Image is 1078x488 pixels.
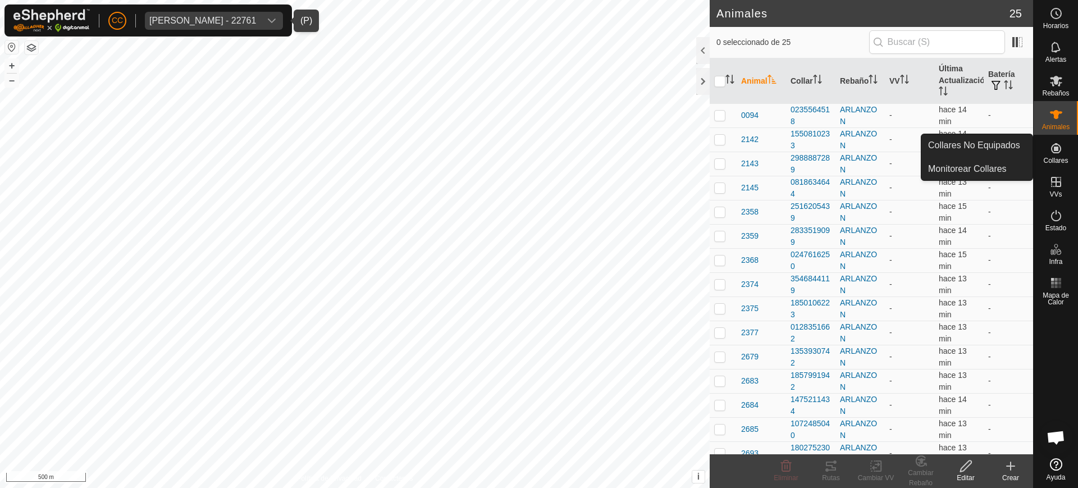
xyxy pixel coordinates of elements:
[869,30,1005,54] input: Buscar (S)
[939,88,948,97] p-sorticon: Activar para ordenar
[984,176,1033,200] td: -
[725,76,734,85] p-sorticon: Activar para ordenar
[984,58,1033,104] th: Batería
[840,321,880,345] div: ARLANZON
[1010,5,1022,22] span: 25
[984,417,1033,441] td: -
[768,76,776,85] p-sorticon: Activar para ordenar
[741,206,759,218] span: 2358
[5,59,19,72] button: +
[939,322,967,343] span: 30 sept 2025, 12:06
[984,200,1033,224] td: -
[791,394,831,417] div: 1475211434
[889,231,892,240] app-display-virtual-paddock-transition: -
[840,249,880,272] div: ARLANZON
[840,273,880,297] div: ARLANZON
[889,449,892,458] app-display-virtual-paddock-transition: -
[791,370,831,393] div: 1857991942
[297,473,362,484] a: Política de Privacidad
[813,76,822,85] p-sorticon: Activar para ordenar
[737,58,786,104] th: Animal
[869,76,878,85] p-sorticon: Activar para ordenar
[261,12,283,30] div: dropdown trigger
[786,58,835,104] th: Collar
[840,104,880,127] div: ARLANZON
[741,182,759,194] span: 2145
[840,152,880,176] div: ARLANZON
[5,74,19,87] button: –
[1039,421,1073,454] div: Chat abierto
[889,328,892,337] app-display-virtual-paddock-transition: -
[741,303,759,314] span: 2375
[1045,56,1066,63] span: Alertas
[5,40,19,54] button: Restablecer Mapa
[149,16,256,25] div: [PERSON_NAME] - 22761
[1047,474,1066,481] span: Ayuda
[943,473,988,483] div: Editar
[741,279,759,290] span: 2374
[840,394,880,417] div: ARLANZON
[741,423,759,435] span: 2685
[988,473,1033,483] div: Crear
[791,273,831,297] div: 3546844119
[934,58,984,104] th: Última Actualización
[791,321,831,345] div: 0128351662
[741,448,759,459] span: 2693
[939,177,967,198] span: 30 sept 2025, 12:06
[889,376,892,385] app-display-virtual-paddock-transition: -
[840,297,880,321] div: ARLANZON
[939,202,967,222] span: 30 sept 2025, 12:04
[984,369,1033,393] td: -
[889,256,892,264] app-display-virtual-paddock-transition: -
[928,162,1007,176] span: Monitorear Collares
[889,207,892,216] app-display-virtual-paddock-transition: -
[1045,225,1066,231] span: Estado
[840,176,880,200] div: ARLANZON
[840,442,880,466] div: ARLANZON
[921,158,1033,180] a: Monitorear Collares
[939,419,967,440] span: 30 sept 2025, 12:06
[791,128,831,152] div: 1550810233
[741,399,759,411] span: 2684
[939,395,967,416] span: 30 sept 2025, 12:05
[791,225,831,248] div: 2833519099
[692,471,705,483] button: i
[898,468,943,488] div: Cambiar Rebaño
[840,345,880,369] div: ARLANZON
[984,321,1033,345] td: -
[889,135,892,144] app-display-virtual-paddock-transition: -
[791,176,831,200] div: 0818634644
[791,152,831,176] div: 2988887289
[840,200,880,224] div: ARLANZON
[900,76,909,85] p-sorticon: Activar para ordenar
[939,274,967,295] span: 30 sept 2025, 12:06
[1043,22,1068,29] span: Horarios
[889,400,892,409] app-display-virtual-paddock-transition: -
[835,58,885,104] th: Rebaño
[1034,454,1078,485] a: Ayuda
[1049,191,1062,198] span: VVs
[791,200,831,224] div: 2516205439
[984,248,1033,272] td: -
[939,371,967,391] span: 30 sept 2025, 12:06
[741,327,759,339] span: 2377
[939,298,967,319] span: 30 sept 2025, 12:06
[928,139,1020,152] span: Collares No Equipados
[889,111,892,120] app-display-virtual-paddock-transition: -
[921,134,1033,157] a: Collares No Equipados
[13,9,90,32] img: Logo Gallagher
[984,441,1033,466] td: -
[889,304,892,313] app-display-virtual-paddock-transition: -
[939,443,967,464] span: 30 sept 2025, 12:06
[808,473,853,483] div: Rutas
[716,7,1010,20] h2: Animales
[112,15,123,26] span: CC
[840,128,880,152] div: ARLANZON
[939,346,967,367] span: 30 sept 2025, 12:06
[1042,90,1069,97] span: Rebaños
[716,37,869,48] span: 0 seleccionado de 25
[741,230,759,242] span: 2359
[984,297,1033,321] td: -
[741,158,759,170] span: 2143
